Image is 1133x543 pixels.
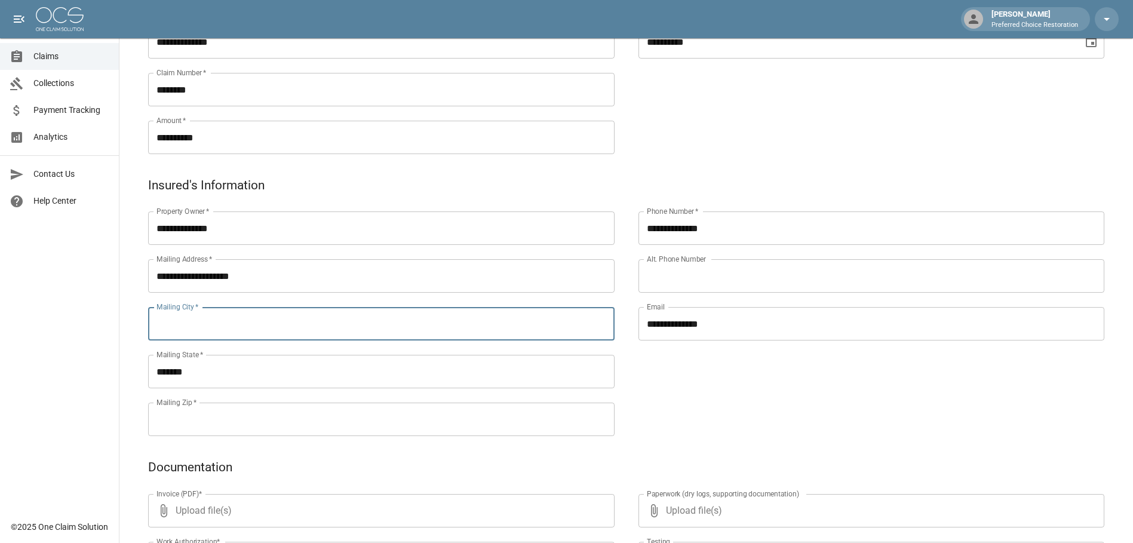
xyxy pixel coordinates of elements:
[647,206,698,216] label: Phone Number
[33,131,109,143] span: Analytics
[33,77,109,90] span: Collections
[156,115,186,125] label: Amount
[36,7,84,31] img: ocs-logo-white-transparent.png
[156,489,202,499] label: Invoice (PDF)*
[1079,30,1103,54] button: Choose date, selected date is Sep 26, 2025
[987,8,1083,30] div: [PERSON_NAME]
[33,195,109,207] span: Help Center
[156,206,210,216] label: Property Owner
[647,302,665,312] label: Email
[11,521,108,533] div: © 2025 One Claim Solution
[156,254,212,264] label: Mailing Address
[156,302,199,312] label: Mailing City
[156,349,203,360] label: Mailing State
[33,104,109,116] span: Payment Tracking
[156,68,206,78] label: Claim Number
[7,7,31,31] button: open drawer
[33,50,109,63] span: Claims
[33,168,109,180] span: Contact Us
[666,494,1073,527] span: Upload file(s)
[156,397,197,407] label: Mailing Zip
[176,494,582,527] span: Upload file(s)
[991,20,1078,30] p: Preferred Choice Restoration
[647,254,706,264] label: Alt. Phone Number
[647,489,799,499] label: Paperwork (dry logs, supporting documentation)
